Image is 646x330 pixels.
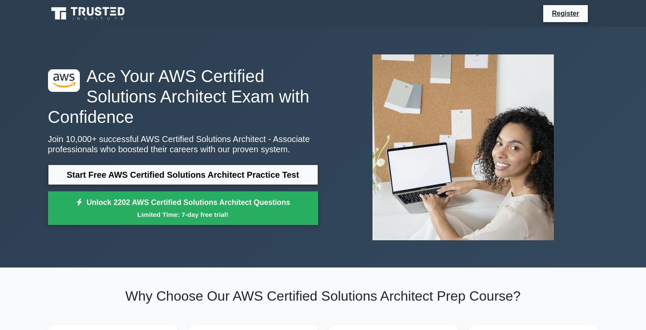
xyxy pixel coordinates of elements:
[48,134,318,154] p: Join 10,000+ successful AWS Certified Solutions Architect - Associate professionals who boosted t...
[547,8,584,19] a: Register
[48,66,318,127] h1: Ace Your AWS Certified Solutions Architect Exam with Confidence
[48,165,318,185] a: Start Free AWS Certified Solutions Architect Practice Test
[48,288,598,304] h2: Why Choose Our AWS Certified Solutions Architect Prep Course?
[59,210,307,219] small: Limited Time: 7-day free trial!
[48,191,318,225] a: Unlock 2202 AWS Certified Solutions Architect QuestionsLimited Time: 7-day free trial!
